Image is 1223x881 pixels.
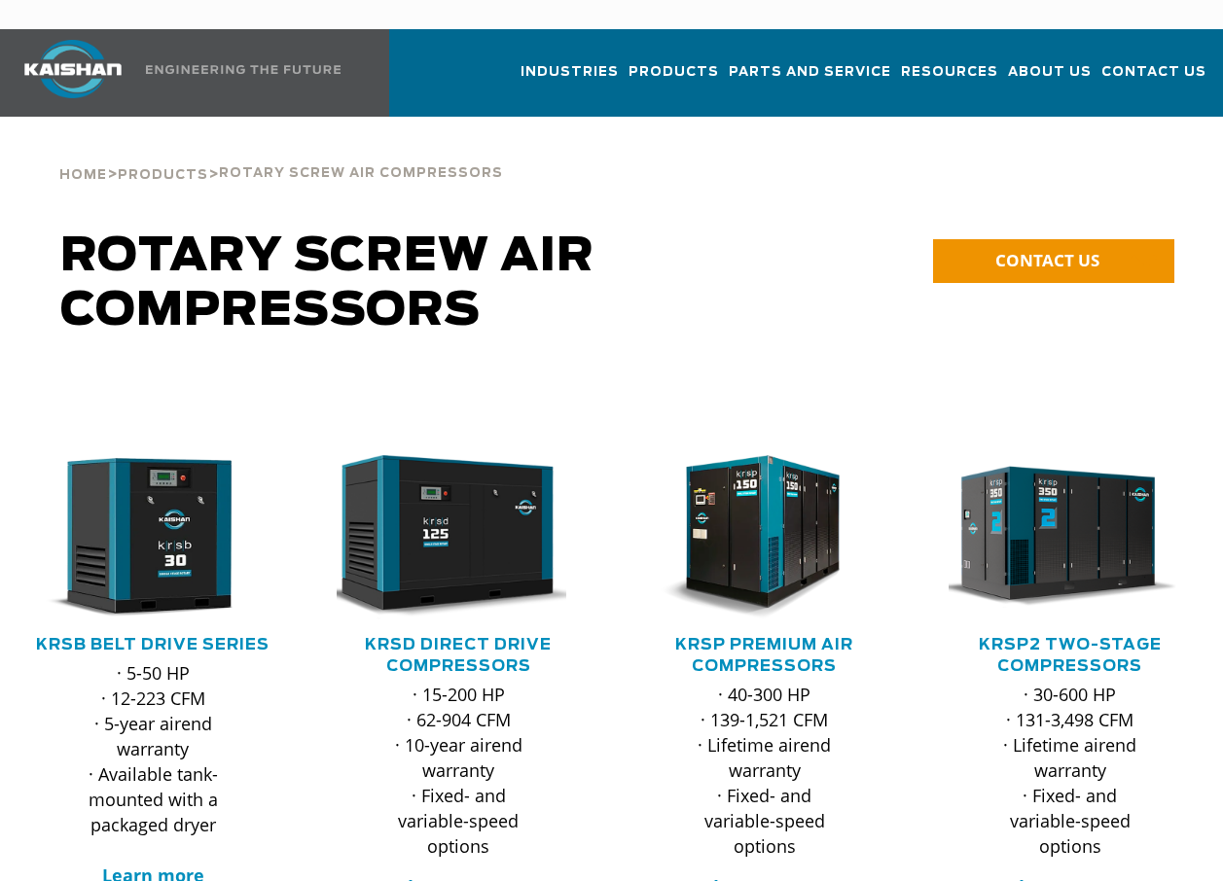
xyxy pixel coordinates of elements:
[1101,47,1206,113] a: Contact Us
[60,233,594,335] span: Rotary Screw Air Compressors
[376,682,541,859] p: · 15-200 HP · 62-904 CFM · 10-year airend warranty · Fixed- and variable-speed options
[1101,61,1206,84] span: Contact Us
[521,61,619,84] span: Industries
[729,47,891,113] a: Parts and Service
[629,61,719,84] span: Products
[995,249,1099,271] span: CONTACT US
[933,239,1174,283] a: CONTACT US
[988,682,1153,859] p: · 30-600 HP · 131-3,498 CFM · Lifetime airend warranty · Fixed- and variable-speed options
[949,455,1192,619] div: krsp350
[118,165,208,183] a: Products
[17,455,261,619] img: krsb30
[322,455,566,619] img: krsd125
[629,455,873,619] img: krsp150
[901,61,998,84] span: Resources
[901,47,998,113] a: Resources
[59,117,503,191] div: > >
[36,637,270,652] a: KRSB Belt Drive Series
[1008,61,1092,84] span: About Us
[629,47,719,113] a: Products
[979,637,1162,674] a: KRSP2 Two-Stage Compressors
[675,637,853,674] a: KRSP Premium Air Compressors
[643,455,886,619] div: krsp150
[31,455,274,619] div: krsb30
[59,165,107,183] a: Home
[365,637,552,674] a: KRSD Direct Drive Compressors
[337,455,580,619] div: krsd125
[59,169,107,182] span: Home
[682,682,847,859] p: · 40-300 HP · 139-1,521 CFM · Lifetime airend warranty · Fixed- and variable-speed options
[521,47,619,113] a: Industries
[118,169,208,182] span: Products
[934,455,1178,619] img: krsp350
[146,65,341,74] img: Engineering the future
[219,167,503,180] span: Rotary Screw Air Compressors
[729,61,891,84] span: Parts and Service
[1008,47,1092,113] a: About Us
